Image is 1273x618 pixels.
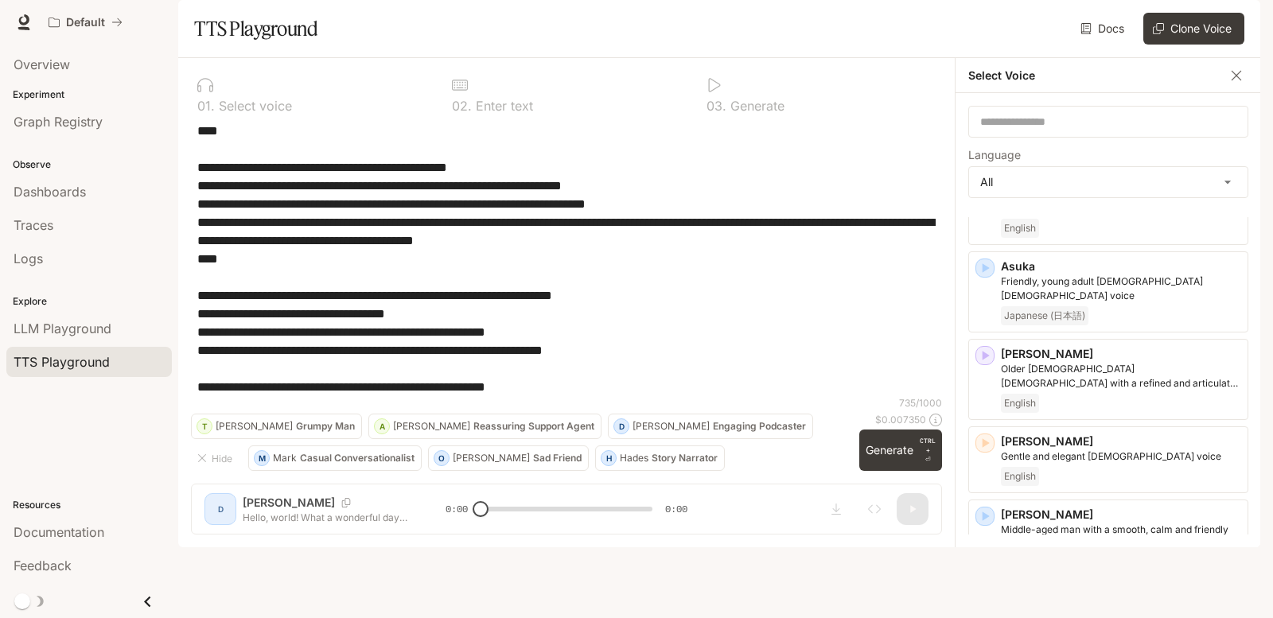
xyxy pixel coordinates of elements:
p: 0 1 . [197,99,215,112]
button: MMarkCasual Conversationalist [248,445,422,471]
span: English [1001,219,1039,238]
h1: TTS Playground [194,13,317,45]
button: HHadesStory Narrator [595,445,725,471]
div: T [197,414,212,439]
p: [PERSON_NAME] [1001,346,1241,362]
a: Docs [1077,13,1131,45]
div: All [969,167,1248,197]
span: English [1001,394,1039,413]
span: Japanese (日本語) [1001,306,1088,325]
p: ⏎ [920,436,936,464]
p: Enter text [472,99,533,112]
p: Sad Friend [533,453,582,463]
div: M [255,445,269,471]
button: GenerateCTRL +⏎ [859,429,942,471]
div: A [375,414,389,439]
p: 0 2 . [452,99,472,112]
p: Generate [726,99,784,112]
div: H [601,445,616,471]
p: [PERSON_NAME] [393,422,470,431]
button: All workspaces [41,6,130,38]
p: 735 / 1000 [899,396,942,410]
p: Asuka [1001,258,1241,274]
p: Casual Conversationalist [300,453,415,463]
p: [PERSON_NAME] [1001,507,1241,523]
p: [PERSON_NAME] [633,422,710,431]
button: T[PERSON_NAME]Grumpy Man [191,414,362,439]
button: Clone Voice [1143,13,1244,45]
div: D [614,414,629,439]
p: Middle-aged man with a smooth, calm and friendly voice [1001,523,1241,551]
p: [PERSON_NAME] [453,453,530,463]
p: Story Narrator [652,453,718,463]
button: A[PERSON_NAME]Reassuring Support Agent [368,414,601,439]
span: English [1001,467,1039,486]
p: Reassuring Support Agent [473,422,594,431]
p: $ 0.007350 [875,413,926,426]
p: [PERSON_NAME] [216,422,293,431]
p: 0 3 . [707,99,726,112]
p: CTRL + [920,436,936,455]
p: Language [968,150,1021,161]
p: Grumpy Man [296,422,355,431]
div: O [434,445,449,471]
button: D[PERSON_NAME]Engaging Podcaster [608,414,813,439]
p: Default [66,16,105,29]
p: Mark [273,453,297,463]
button: Hide [191,445,242,471]
p: Hades [620,453,648,463]
p: Gentle and elegant female voice [1001,449,1241,464]
p: Older British male with a refined and articulate voice [1001,362,1241,391]
p: Engaging Podcaster [713,422,806,431]
button: O[PERSON_NAME]Sad Friend [428,445,589,471]
p: [PERSON_NAME] [1001,433,1241,449]
p: Select voice [215,99,292,112]
p: Friendly, young adult Japanese female voice [1001,274,1241,303]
